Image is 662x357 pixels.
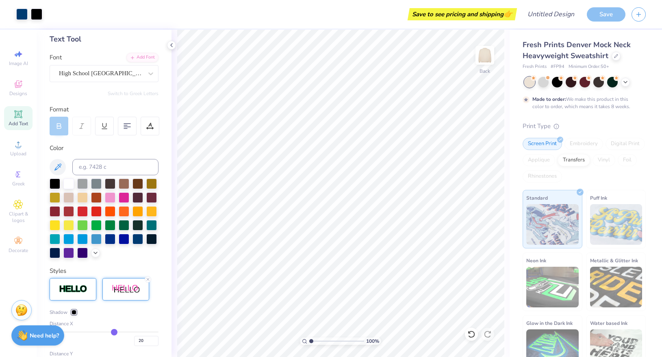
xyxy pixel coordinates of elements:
[551,63,564,70] span: # FP94
[50,266,158,276] div: Styles
[72,159,158,175] input: e.g. 7428 c
[564,138,603,150] div: Embroidery
[126,53,158,62] div: Add Font
[112,284,140,294] img: Shadow
[521,6,581,22] input: Untitled Design
[108,90,158,97] button: Switch to Greek Letters
[366,337,379,345] span: 100 %
[4,211,33,224] span: Clipart & logos
[523,40,631,61] span: Fresh Prints Denver Mock Neck Heavyweight Sweatshirt
[10,150,26,157] span: Upload
[590,267,642,307] img: Metallic & Glitter Ink
[410,8,515,20] div: Save to see pricing and shipping
[50,320,73,327] span: Distance X
[590,319,627,327] span: Water based Ink
[9,247,28,254] span: Decorate
[9,60,28,67] span: Image AI
[480,67,490,75] div: Back
[477,47,493,63] img: Back
[50,309,67,316] span: Shadow
[526,256,546,265] span: Neon Ink
[523,138,562,150] div: Screen Print
[504,9,512,19] span: 👉
[606,138,645,150] div: Digital Print
[526,267,579,307] img: Neon Ink
[50,144,158,153] div: Color
[523,122,646,131] div: Print Type
[590,204,642,245] img: Puff Ink
[523,154,555,166] div: Applique
[9,90,27,97] span: Designs
[590,194,607,202] span: Puff Ink
[30,332,59,340] strong: Need help?
[526,194,548,202] span: Standard
[618,154,637,166] div: Foil
[523,170,562,183] div: Rhinestones
[532,96,566,102] strong: Made to order:
[523,63,547,70] span: Fresh Prints
[558,154,590,166] div: Transfers
[526,319,573,327] span: Glow in the Dark Ink
[9,120,28,127] span: Add Text
[59,285,87,294] img: Stroke
[593,154,615,166] div: Vinyl
[569,63,609,70] span: Minimum Order: 50 +
[590,256,638,265] span: Metallic & Glitter Ink
[50,53,62,62] label: Font
[50,105,159,114] div: Format
[12,181,25,187] span: Greek
[50,34,158,45] div: Text Tool
[532,96,632,110] div: We make this product in this color to order, which means it takes 8 weeks.
[526,204,579,245] img: Standard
